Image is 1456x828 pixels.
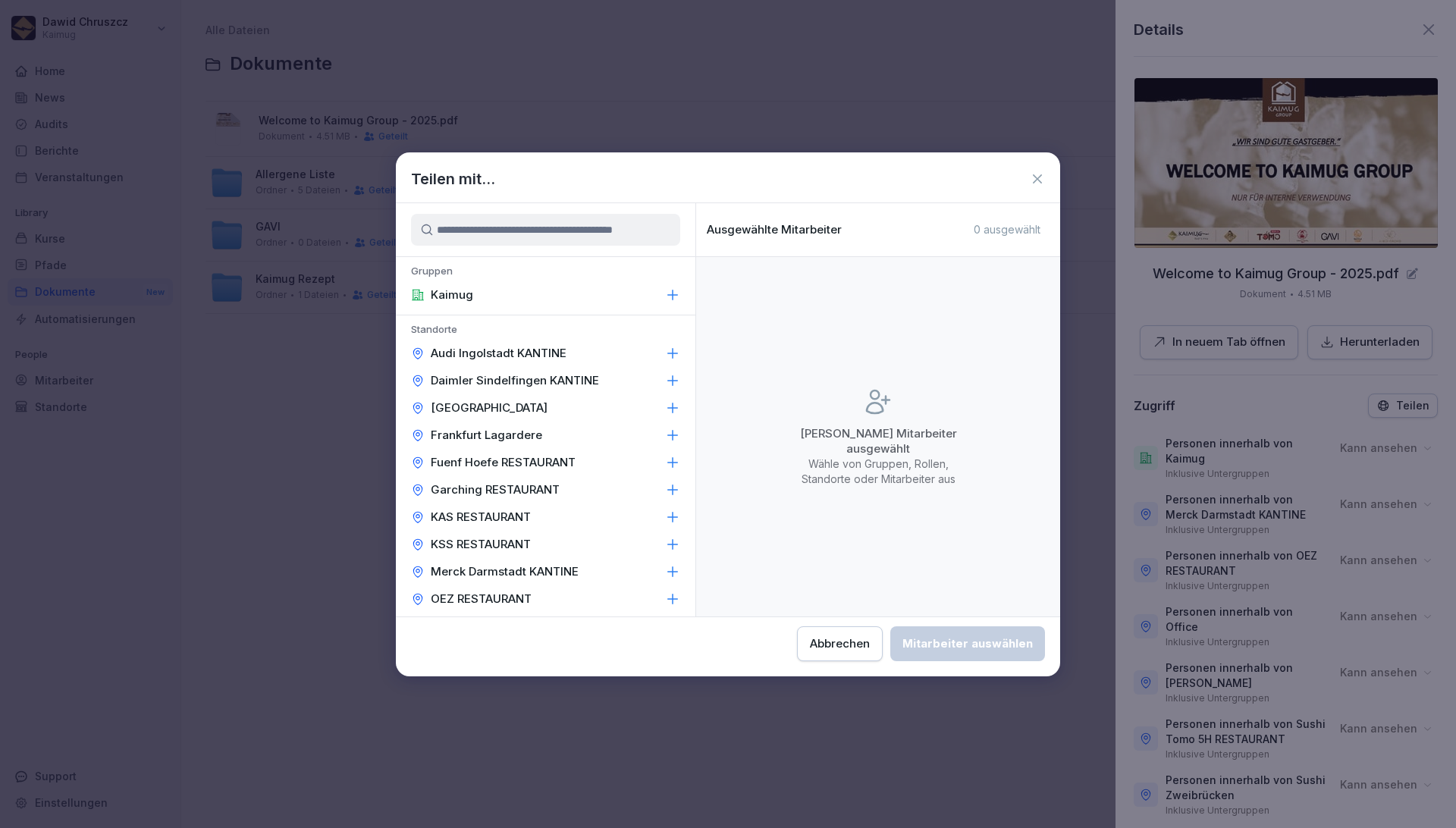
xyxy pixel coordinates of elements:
[431,564,579,579] p: Merck Darmstadt KANTINE
[902,635,1033,652] div: Mitarbeiter auswählen
[396,323,695,340] p: Standorte
[411,168,495,190] h1: Teilen mit...
[707,223,842,237] p: Ausgewählte Mitarbeiter
[431,537,531,552] p: KSS RESTAURANT
[431,373,599,388] p: Daimler Sindelfingen KANTINE
[431,591,532,607] p: OEZ RESTAURANT
[810,635,870,652] div: Abbrechen
[797,626,883,661] button: Abbrechen
[431,346,566,361] p: Audi Ingolstadt KANTINE
[787,426,969,456] p: [PERSON_NAME] Mitarbeiter ausgewählt
[787,456,969,487] p: Wähle von Gruppen, Rollen, Standorte oder Mitarbeiter aus
[431,400,548,416] p: [GEOGRAPHIC_DATA]
[974,223,1040,237] p: 0 ausgewählt
[396,265,695,281] p: Gruppen
[431,455,576,470] p: Fuenf Hoefe RESTAURANT
[431,482,560,497] p: Garching RESTAURANT
[431,428,542,443] p: Frankfurt Lagardere
[431,287,473,303] p: Kaimug
[890,626,1045,661] button: Mitarbeiter auswählen
[431,510,531,525] p: KAS RESTAURANT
